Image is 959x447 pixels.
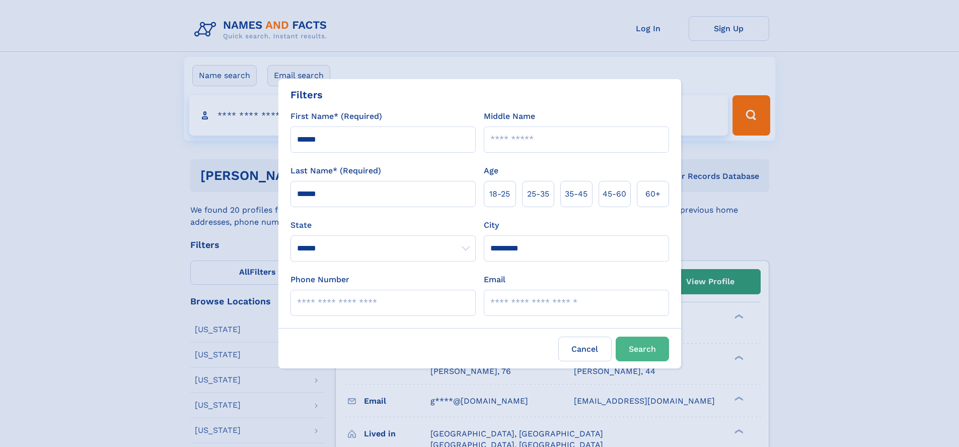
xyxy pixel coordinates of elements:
[565,188,587,200] span: 35‑45
[290,219,476,231] label: State
[527,188,549,200] span: 25‑35
[616,337,669,361] button: Search
[290,110,382,122] label: First Name* (Required)
[645,188,660,200] span: 60+
[484,110,535,122] label: Middle Name
[484,274,505,286] label: Email
[558,337,612,361] label: Cancel
[484,219,499,231] label: City
[603,188,626,200] span: 45‑60
[290,274,349,286] label: Phone Number
[290,165,381,177] label: Last Name* (Required)
[489,188,510,200] span: 18‑25
[484,165,498,177] label: Age
[290,87,323,102] div: Filters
